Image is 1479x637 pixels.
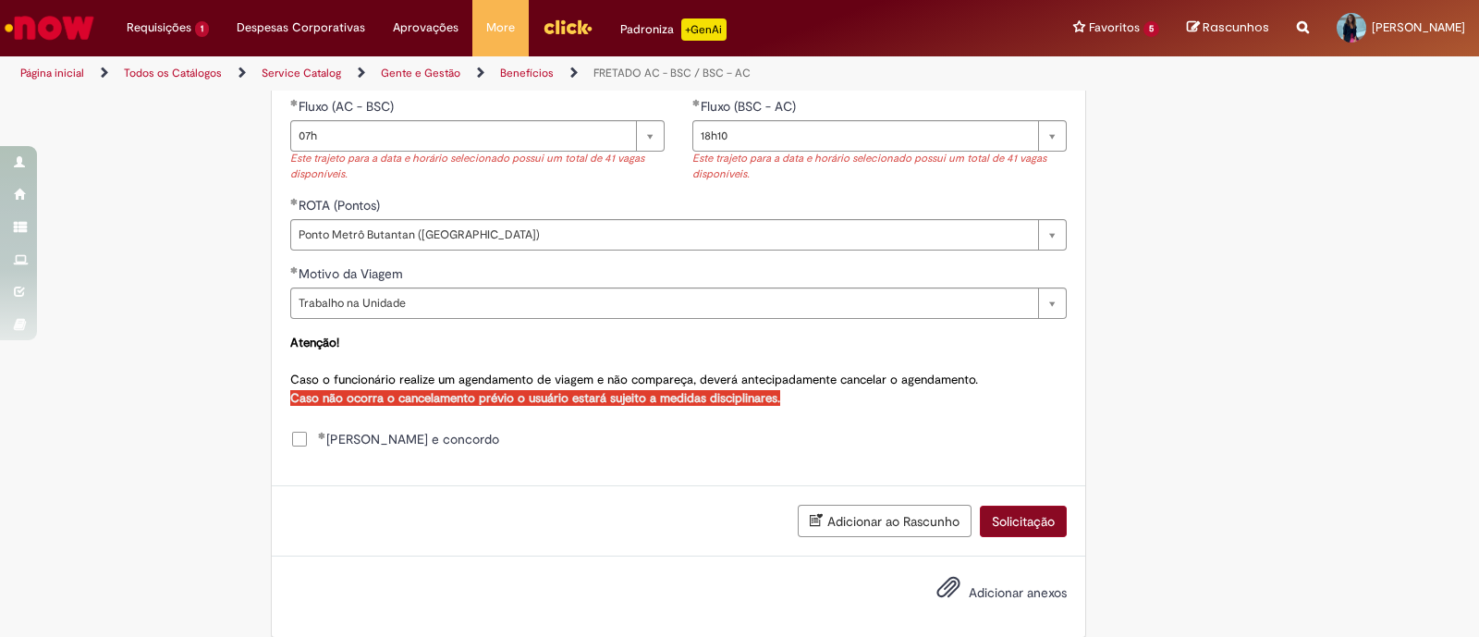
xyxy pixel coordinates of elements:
span: Obrigatório Preenchido [318,432,326,439]
div: Padroniza [620,18,727,41]
span: ROTA (Pontos) [299,197,384,214]
a: Gente e Gestão [381,66,460,80]
a: Todos os Catálogos [124,66,222,80]
span: Despesas Corporativas [237,18,365,37]
span: Rascunhos [1203,18,1269,36]
span: Ponto Metrô Butantan ([GEOGRAPHIC_DATA]) [299,220,1029,250]
span: 5 [1143,21,1159,37]
span: Motivo da Viagem [299,265,407,282]
a: Benefícios [500,66,554,80]
div: Este trajeto para a data e horário selecionado possui um total de 41 vagas disponíveis. [290,152,665,182]
span: [PERSON_NAME] [1372,19,1465,35]
span: Aprovações [393,18,458,37]
span: Obrigatório Preenchido [290,99,299,106]
img: click_logo_yellow_360x200.png [543,13,593,41]
ul: Trilhas de página [14,56,972,91]
p: +GenAi [681,18,727,41]
button: Adicionar anexos [932,570,965,613]
span: Favoritos [1089,18,1140,37]
button: Adicionar ao Rascunho [798,505,972,537]
button: Solicitação [980,506,1067,537]
img: ServiceNow [2,9,97,46]
span: 07h [299,121,627,151]
span: 18h10 [701,121,1029,151]
span: Obrigatório Preenchido [290,198,299,205]
span: Trabalho na Unidade [299,288,1029,318]
span: Fluxo (BSC - AC) [701,98,800,115]
span: Fluxo (AC - BSC) [299,98,397,115]
span: 1 [195,21,209,37]
div: Este trajeto para a data e horário selecionado possui um total de 41 vagas disponíveis. [692,152,1067,182]
a: Página inicial [20,66,84,80]
span: More [486,18,515,37]
span: Requisições [127,18,191,37]
span: Obrigatório Preenchido [290,266,299,274]
span: Adicionar anexos [969,585,1067,602]
span: Obrigatório Preenchido [692,99,701,106]
strong: Atenção! [290,335,339,350]
span: [PERSON_NAME] e concordo [318,430,499,448]
span: Caso o funcionário realize um agendamento de viagem e não compareça, deverá antecipadamente cance... [290,335,978,406]
strong: Caso não ocorra o cancelamento prévio o usuário estará sujeito a medidas disciplinares. [290,390,780,406]
a: Service Catalog [262,66,341,80]
a: Rascunhos [1187,19,1269,37]
a: FRETADO AC - BSC / BSC – AC [593,66,751,80]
